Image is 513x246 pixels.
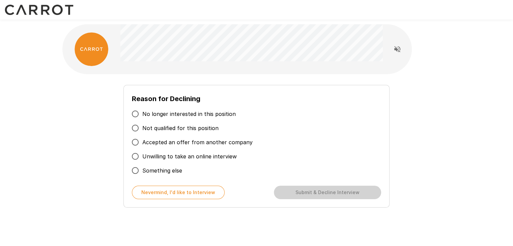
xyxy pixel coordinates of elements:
button: Read questions aloud [391,42,404,56]
button: Nevermind, I'd like to Interview [132,186,225,199]
b: Reason for Declining [132,95,200,103]
span: Not qualified for this position [142,124,219,132]
img: carrot_logo.png [75,32,108,66]
span: Accepted an offer from another company [142,138,253,146]
span: No longer interested in this position [142,110,236,118]
span: Unwilling to take an online interview [142,152,237,160]
span: Something else [142,166,182,175]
